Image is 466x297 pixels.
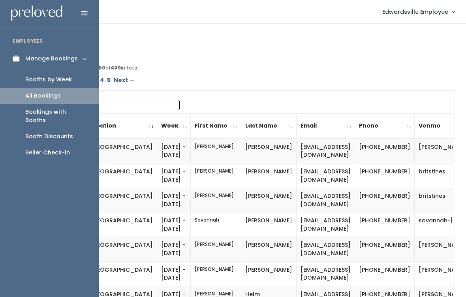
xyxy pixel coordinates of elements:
[25,132,73,141] div: Booth Discounts
[86,261,157,286] td: [GEOGRAPHIC_DATA]
[86,212,157,237] td: [GEOGRAPHIC_DATA]
[355,113,415,139] th: Phone: activate to sort column ascending
[25,55,78,63] div: Manage Bookings
[297,261,355,286] td: [EMAIL_ADDRESS][DOMAIN_NAME]
[111,64,121,71] b: 409
[241,237,297,261] td: [PERSON_NAME]
[191,139,241,164] td: [PERSON_NAME]
[157,188,191,212] td: [DATE] - [DATE]
[86,139,157,164] td: [GEOGRAPHIC_DATA]
[25,75,72,84] div: Booths by Week
[157,212,191,237] td: [DATE] - [DATE]
[25,148,70,157] div: Seller Check-in
[355,237,415,261] td: [PHONE_NUMBER]
[191,164,241,188] td: [PERSON_NAME]
[44,75,449,86] div: Pagination
[86,113,157,139] th: Location: activate to sort column ascending
[241,139,297,164] td: [PERSON_NAME]
[25,108,86,124] div: Bookings with Booths
[50,100,180,110] label: Search:
[191,261,241,286] td: [PERSON_NAME]
[355,164,415,188] td: [PHONE_NUMBER]
[157,261,191,286] td: [DATE] - [DATE]
[86,237,157,261] td: [GEOGRAPHIC_DATA]
[297,237,355,261] td: [EMAIL_ADDRESS][DOMAIN_NAME]
[98,75,105,86] a: Page 4
[355,188,415,212] td: [PHONE_NUMBER]
[241,188,297,212] td: [PERSON_NAME]
[241,212,297,237] td: [PERSON_NAME]
[44,64,449,71] div: Displaying Booking of in total
[241,261,297,286] td: [PERSON_NAME]
[374,3,463,20] a: Edwardsville Employee
[297,139,355,164] td: [EMAIL_ADDRESS][DOMAIN_NAME]
[191,212,241,237] td: Savannah
[355,261,415,286] td: [PHONE_NUMBER]
[157,164,191,188] td: [DATE] - [DATE]
[297,164,355,188] td: [EMAIL_ADDRESS][DOMAIN_NAME]
[40,36,453,45] h4: All Bookings
[241,113,297,139] th: Last Name: activate to sort column ascending
[112,75,136,86] a: Next →
[25,92,61,100] div: All Bookings
[191,237,241,261] td: [PERSON_NAME]
[382,8,448,16] span: Edwardsville Employee
[355,139,415,164] td: [PHONE_NUMBER]
[157,113,191,139] th: Week: activate to sort column ascending
[297,212,355,237] td: [EMAIL_ADDRESS][DOMAIN_NAME]
[241,164,297,188] td: [PERSON_NAME]
[79,100,180,110] input: Search:
[297,113,355,139] th: Email: activate to sort column ascending
[157,237,191,261] td: [DATE] - [DATE]
[86,188,157,212] td: [GEOGRAPHIC_DATA]
[191,188,241,212] td: [PERSON_NAME]
[157,139,191,164] td: [DATE] - [DATE]
[191,113,241,139] th: First Name: activate to sort column ascending
[86,164,157,188] td: [GEOGRAPHIC_DATA]
[297,188,355,212] td: [EMAIL_ADDRESS][DOMAIN_NAME]
[11,6,62,21] img: preloved logo
[355,212,415,237] td: [PHONE_NUMBER]
[105,75,112,86] a: Page 5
